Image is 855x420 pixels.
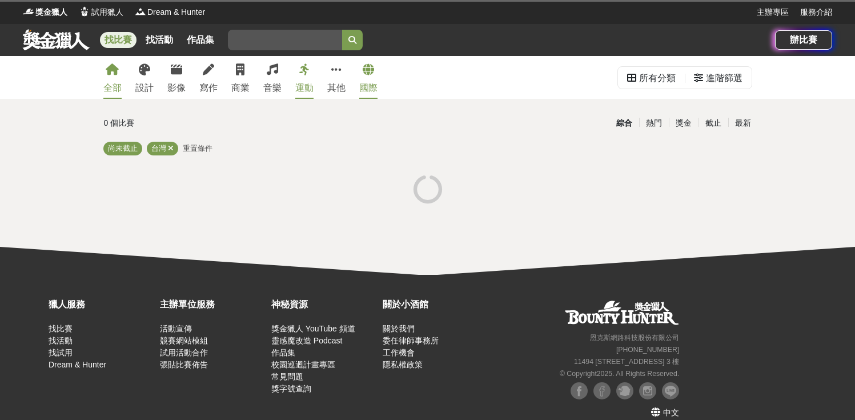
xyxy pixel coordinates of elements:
[639,67,676,90] div: 所有分類
[271,384,311,393] a: 獎字號查詢
[23,6,34,17] img: Logo
[167,81,186,95] div: 影像
[108,144,138,153] span: 尚未截止
[79,6,90,17] img: Logo
[183,144,212,153] span: 重置條件
[757,6,789,18] a: 主辦專區
[295,56,314,99] a: 運動
[160,324,192,333] a: 活動宣傳
[359,81,378,95] div: 國際
[49,360,106,369] a: Dream & Hunter
[383,336,439,345] a: 委任律師事務所
[49,324,73,333] a: 找比賽
[662,382,679,399] img: LINE
[263,56,282,99] a: 音樂
[135,6,205,18] a: LogoDream & Hunter
[383,298,488,311] div: 關於小酒館
[383,360,423,369] a: 隱私權政策
[167,56,186,99] a: 影像
[91,6,123,18] span: 試用獵人
[271,372,303,381] a: 常見問題
[327,81,346,95] div: 其他
[135,56,154,99] a: 設計
[383,348,415,357] a: 工作機會
[295,81,314,95] div: 運動
[669,113,699,133] div: 獎金
[199,56,218,99] a: 寫作
[663,408,679,417] span: 中文
[271,348,295,357] a: 作品集
[103,56,122,99] a: 全部
[49,298,154,311] div: 獵人服務
[49,336,73,345] a: 找活動
[160,360,208,369] a: 張貼比賽佈告
[100,32,137,48] a: 找比賽
[271,360,335,369] a: 校園巡迴計畫專區
[182,32,219,48] a: 作品集
[135,6,146,17] img: Logo
[639,113,669,133] div: 熱門
[35,6,67,18] span: 獎金獵人
[327,56,346,99] a: 其他
[79,6,123,18] a: Logo試用獵人
[616,382,633,399] img: Plurk
[271,324,355,333] a: 獎金獵人 YouTube 頻道
[199,81,218,95] div: 寫作
[800,6,832,18] a: 服務介紹
[590,334,679,342] small: 恩克斯網路科技股份有限公司
[639,382,656,399] img: Instagram
[383,324,415,333] a: 關於我們
[147,6,205,18] span: Dream & Hunter
[271,336,342,345] a: 靈感魔改造 Podcast
[699,113,728,133] div: 截止
[560,370,679,378] small: © Copyright 2025 . All Rights Reserved.
[23,6,67,18] a: Logo獎金獵人
[728,113,758,133] div: 最新
[160,298,266,311] div: 主辦單位服務
[103,81,122,95] div: 全部
[231,56,250,99] a: 商業
[593,382,611,399] img: Facebook
[359,56,378,99] a: 國際
[271,298,377,311] div: 神秘資源
[49,348,73,357] a: 找試用
[706,67,742,90] div: 進階篩選
[263,81,282,95] div: 音樂
[160,348,208,357] a: 試用活動合作
[571,382,588,399] img: Facebook
[151,144,166,153] span: 台灣
[775,30,832,50] a: 辦比賽
[231,81,250,95] div: 商業
[104,113,319,133] div: 0 個比賽
[574,358,679,366] small: 11494 [STREET_ADDRESS] 3 樓
[160,336,208,345] a: 競賽網站模組
[609,113,639,133] div: 綜合
[141,32,178,48] a: 找活動
[135,81,154,95] div: 設計
[616,346,679,354] small: [PHONE_NUMBER]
